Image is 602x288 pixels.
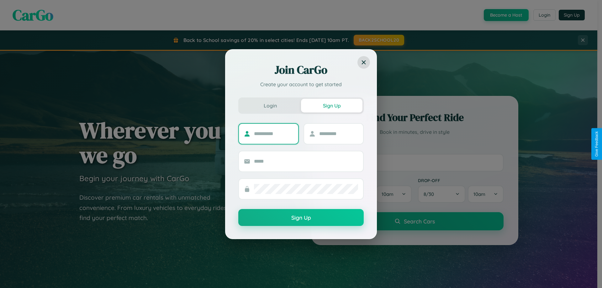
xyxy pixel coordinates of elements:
[238,62,364,77] h2: Join CarGo
[238,81,364,88] p: Create your account to get started
[238,209,364,226] button: Sign Up
[301,99,362,113] button: Sign Up
[594,131,599,157] div: Give Feedback
[240,99,301,113] button: Login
